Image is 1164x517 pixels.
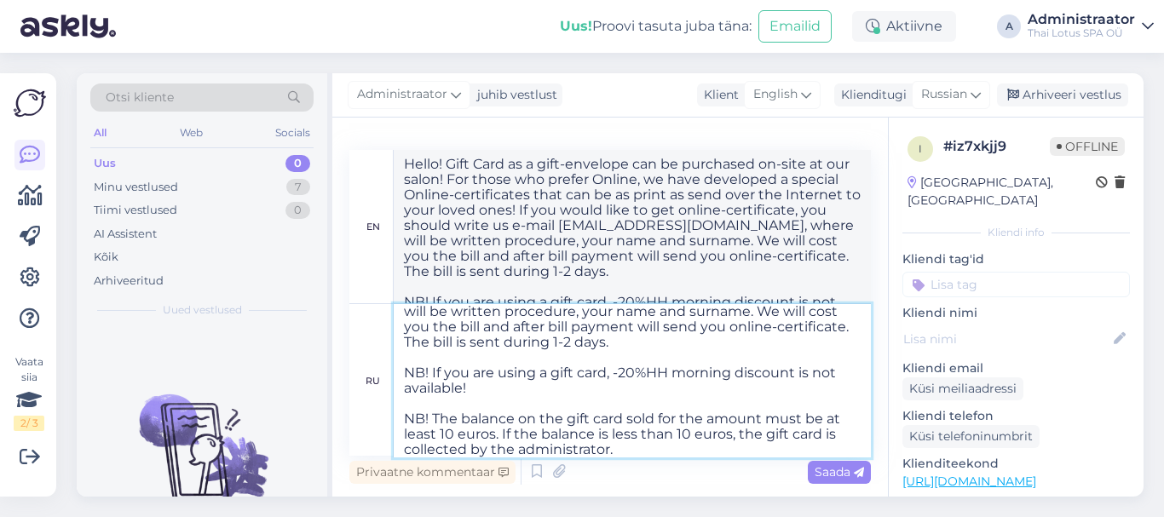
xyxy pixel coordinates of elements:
span: Offline [1050,137,1125,156]
p: Vaata edasi ... [902,496,1130,511]
button: Emailid [758,10,832,43]
div: # iz7xkjj9 [943,136,1050,157]
b: Uus! [560,18,592,34]
div: Privaatne kommentaar [349,461,516,484]
p: Klienditeekond [902,455,1130,473]
img: No chats [77,364,327,517]
div: Vaata siia [14,354,44,431]
p: Kliendi email [902,359,1130,377]
span: Uued vestlused [163,302,242,318]
input: Lisa nimi [903,330,1110,348]
input: Lisa tag [902,272,1130,297]
div: ru [366,366,380,395]
div: juhib vestlust [470,86,557,104]
div: Küsi meiliaadressi [902,377,1023,400]
div: Proovi tasuta juba täna: [560,16,752,37]
div: Arhiveeri vestlus [997,83,1128,106]
div: Minu vestlused [94,179,178,196]
div: [GEOGRAPHIC_DATA], [GEOGRAPHIC_DATA] [908,174,1096,210]
span: Administraator [357,85,447,104]
img: Askly Logo [14,87,46,119]
div: Kliendi info [902,225,1130,240]
textarea: Hello! Gift Card as a gift-envelope can be purchased on-site at our salon! For those who prefer O... [394,304,871,457]
p: Kliendi telefon [902,407,1130,425]
div: 0 [285,202,310,219]
div: Küsi telefoninumbrit [902,425,1040,448]
div: 7 [286,179,310,196]
span: Otsi kliente [106,89,174,106]
p: Kliendi tag'id [902,250,1130,268]
div: Arhiveeritud [94,273,164,290]
div: Socials [272,122,314,144]
a: [URL][DOMAIN_NAME] [902,474,1036,489]
textarea: Hello! Gift Card as a gift-envelope can be purchased on-site at our salon! For those who prefer O... [394,150,871,303]
div: Kõik [94,249,118,266]
div: Tiimi vestlused [94,202,177,219]
div: All [90,122,110,144]
div: Uus [94,155,116,172]
div: Klient [697,86,739,104]
div: Administraator [1028,13,1135,26]
span: English [753,85,798,104]
div: AI Assistent [94,226,157,243]
span: i [919,142,922,155]
span: Russian [921,85,967,104]
p: Kliendi nimi [902,304,1130,322]
div: Aktiivne [852,11,956,42]
div: A [997,14,1021,38]
div: Thai Lotus SPA OÜ [1028,26,1135,40]
div: 2 / 3 [14,416,44,431]
div: Web [176,122,206,144]
div: Klienditugi [834,86,907,104]
a: AdministraatorThai Lotus SPA OÜ [1028,13,1154,40]
div: 0 [285,155,310,172]
div: en [366,212,380,241]
span: Saada [815,464,864,480]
